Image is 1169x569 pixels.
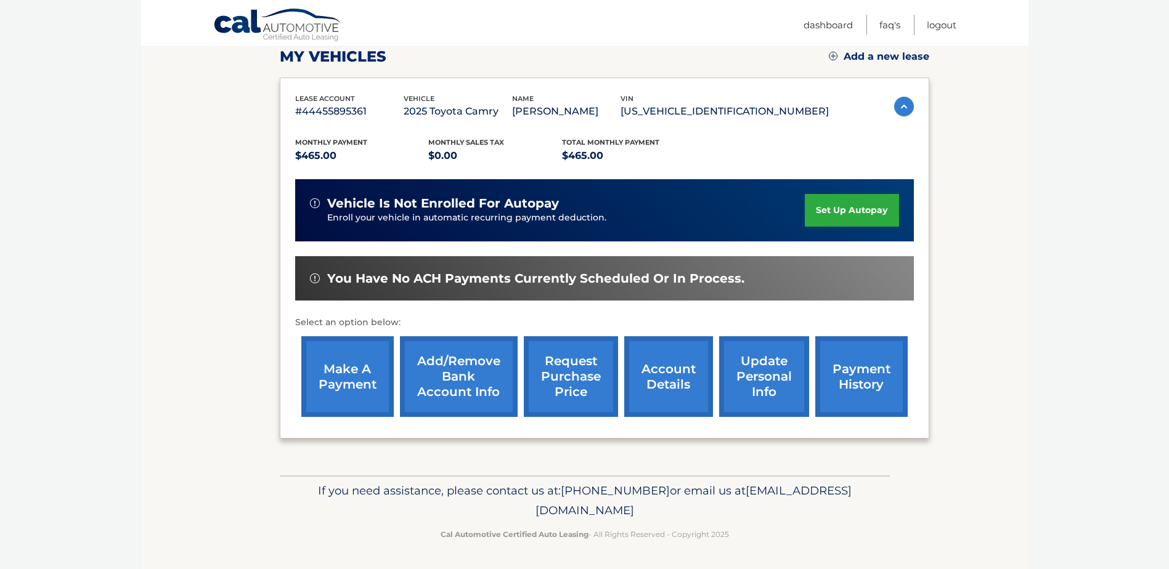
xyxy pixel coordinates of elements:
img: accordion-active.svg [894,97,914,116]
a: account details [624,336,713,417]
span: Total Monthly Payment [562,138,659,147]
img: alert-white.svg [310,273,320,283]
a: FAQ's [879,15,900,35]
span: vin [621,94,633,103]
a: payment history [815,336,908,417]
p: Enroll your vehicle in automatic recurring payment deduction. [327,211,805,225]
span: Monthly Payment [295,138,367,147]
span: [PHONE_NUMBER] [561,483,670,498]
span: vehicle [404,94,434,103]
span: lease account [295,94,355,103]
a: Add/Remove bank account info [400,336,518,417]
p: $465.00 [562,147,696,164]
h2: my vehicles [280,47,386,66]
span: Monthly sales Tax [428,138,504,147]
span: [EMAIL_ADDRESS][DOMAIN_NAME] [536,483,852,517]
a: Dashboard [804,15,853,35]
p: 2025 Toyota Camry [404,103,512,120]
p: If you need assistance, please contact us at: or email us at [288,481,882,520]
p: #44455895361 [295,103,404,120]
strong: Cal Automotive Certified Auto Leasing [441,530,589,539]
a: make a payment [301,336,394,417]
p: $0.00 [428,147,562,164]
span: vehicle is not enrolled for autopay [327,196,559,211]
a: Add a new lease [829,50,929,63]
a: request purchase price [524,336,618,417]
span: name [512,94,534,103]
a: update personal info [719,336,809,417]
a: Cal Automotive [213,8,343,44]
a: set up autopay [805,194,898,227]
p: Select an option below: [295,315,914,330]
p: $465.00 [295,147,429,164]
p: [US_VEHICLE_IDENTIFICATION_NUMBER] [621,103,829,120]
img: add.svg [829,52,837,60]
p: - All Rights Reserved - Copyright 2025 [288,528,882,541]
a: Logout [927,15,956,35]
span: You have no ACH payments currently scheduled or in process. [327,271,744,286]
p: [PERSON_NAME] [512,103,621,120]
img: alert-white.svg [310,198,320,208]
